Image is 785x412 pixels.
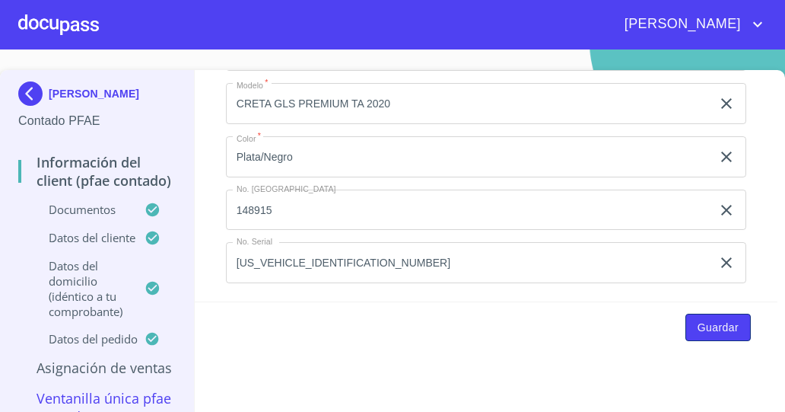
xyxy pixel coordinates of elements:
button: clear input [717,94,736,113]
p: [PERSON_NAME] [49,88,139,100]
button: account of current user [613,12,767,37]
img: Docupass spot blue [18,81,49,106]
button: clear input [717,148,736,166]
button: clear input [717,254,736,272]
span: [PERSON_NAME] [613,12,748,37]
p: Documentos [18,202,145,217]
p: Contado PFAE [18,112,176,130]
div: [PERSON_NAME] [18,81,176,112]
p: Información del Client (PFAE contado) [18,153,176,190]
p: Asignación de Ventas [18,359,176,377]
p: Datos del domicilio (idéntico a tu comprobante) [18,258,145,319]
p: Datos del pedido [18,331,145,347]
span: Guardar [698,318,739,337]
button: clear input [717,201,736,219]
p: Datos del cliente [18,230,145,245]
button: Guardar [685,314,751,342]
